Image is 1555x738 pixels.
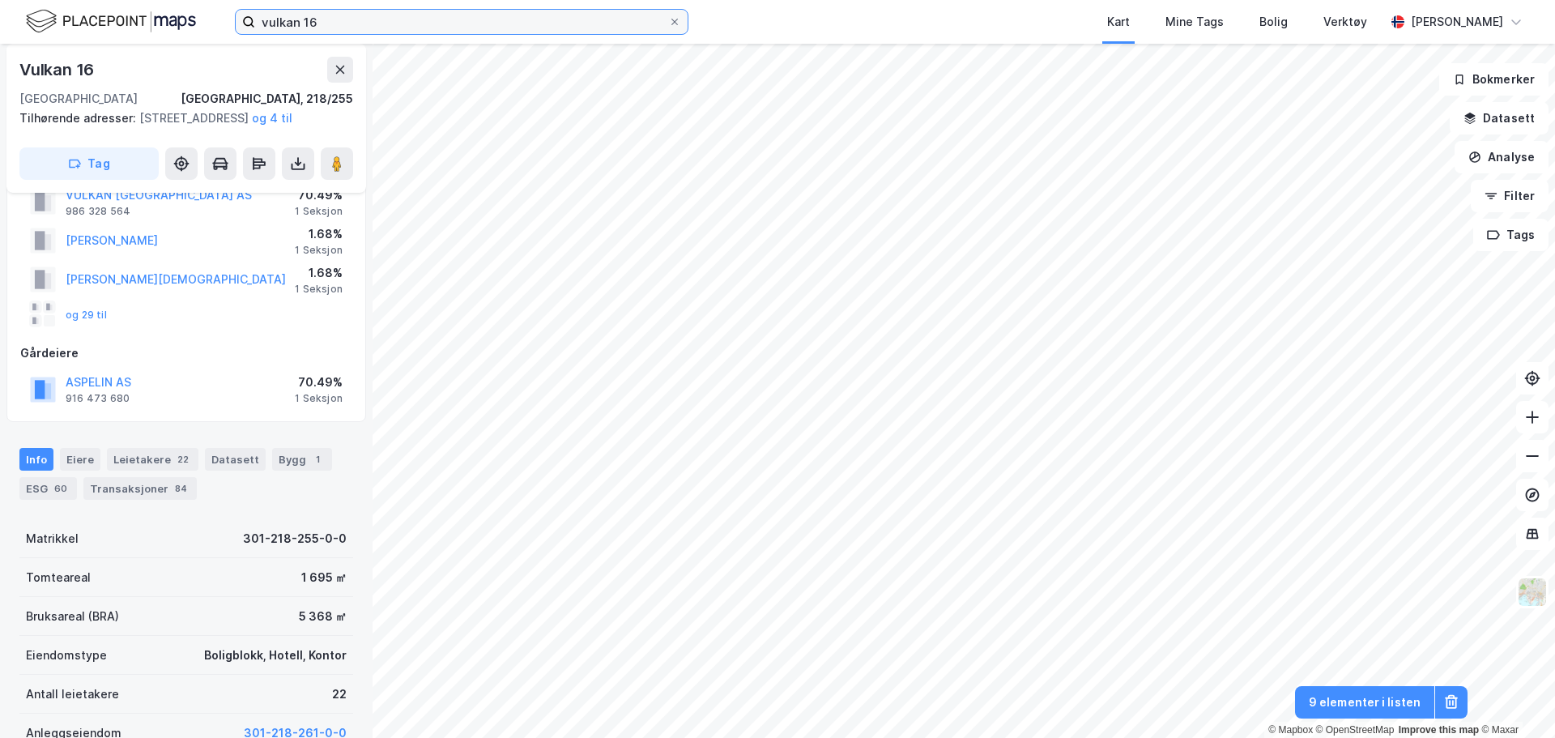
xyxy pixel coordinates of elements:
div: Tomteareal [26,568,91,587]
div: Eiere [60,448,100,471]
div: Bruksareal (BRA) [26,607,119,626]
img: Z [1517,577,1548,608]
div: Bolig [1259,12,1288,32]
button: Bokmerker [1439,63,1549,96]
a: Improve this map [1399,724,1479,736]
div: Transaksjoner [83,477,197,500]
div: 1 Seksjon [295,244,343,257]
div: Datasett [205,448,266,471]
button: Datasett [1450,102,1549,134]
a: OpenStreetMap [1316,724,1395,736]
button: 9 elementer i listen [1295,686,1434,719]
span: Tilhørende adresser: [19,111,139,125]
div: 22 [174,451,192,467]
div: 1.68% [295,224,343,244]
a: Mapbox [1268,724,1313,736]
div: 70.49% [295,186,343,205]
div: Verktøy [1323,12,1367,32]
div: 60 [51,480,70,497]
button: Filter [1471,180,1549,212]
input: Søk på adresse, matrikkel, gårdeiere, leietakere eller personer [255,10,668,34]
div: [GEOGRAPHIC_DATA] [19,89,138,109]
div: 986 328 564 [66,205,130,218]
div: Boligblokk, Hotell, Kontor [204,646,347,665]
div: ESG [19,477,77,500]
div: 70.49% [295,373,343,392]
div: Antall leietakere [26,685,119,704]
div: Vulkan 16 [19,57,97,83]
div: 301-218-255-0-0 [243,529,347,548]
div: 1 Seksjon [295,205,343,218]
button: Tags [1473,219,1549,251]
div: [STREET_ADDRESS] [19,109,340,128]
button: Analyse [1455,141,1549,173]
iframe: Chat Widget [1474,660,1555,738]
div: 1 Seksjon [295,392,343,405]
div: Bygg [272,448,332,471]
div: 1.68% [295,263,343,283]
div: Eiendomstype [26,646,107,665]
button: Tag [19,147,159,180]
div: Gårdeiere [20,343,352,363]
div: Mine Tags [1165,12,1224,32]
div: Info [19,448,53,471]
div: 1 [309,451,326,467]
div: 1 695 ㎡ [301,568,347,587]
div: Kart [1107,12,1130,32]
div: 22 [332,685,347,704]
div: 84 [172,480,190,497]
div: Matrikkel [26,529,79,548]
div: Leietakere [107,448,198,471]
div: [GEOGRAPHIC_DATA], 218/255 [181,89,353,109]
div: 916 473 680 [66,392,130,405]
img: logo.f888ab2527a4732fd821a326f86c7f29.svg [26,7,196,36]
div: 1 Seksjon [295,283,343,296]
div: [PERSON_NAME] [1411,12,1503,32]
div: 5 368 ㎡ [299,607,347,626]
